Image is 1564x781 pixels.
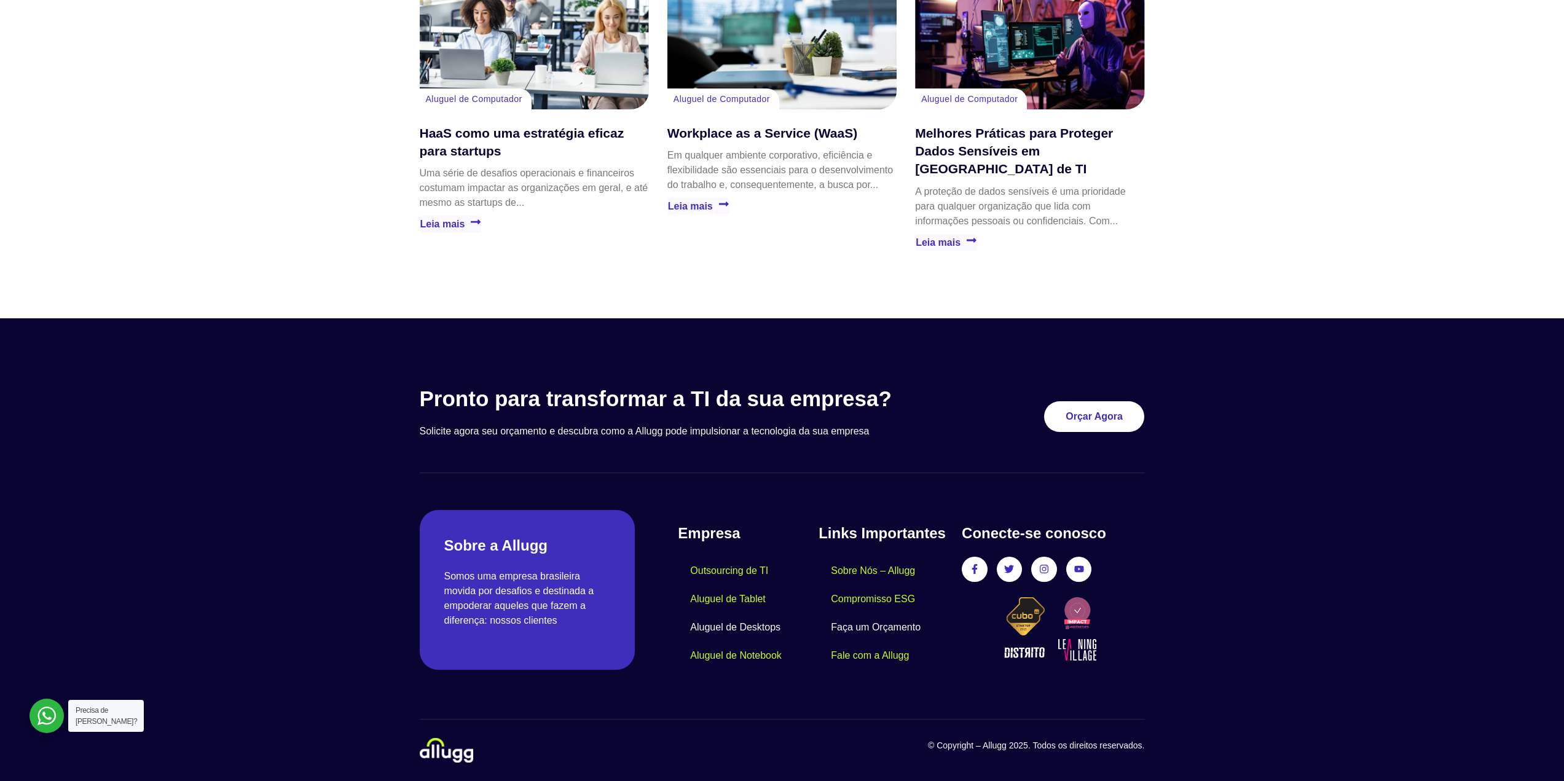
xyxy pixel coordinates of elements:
[678,557,819,670] nav: Menu
[962,522,1144,544] h4: Conecte-se conosco
[1343,624,1564,781] iframe: Chat Widget
[420,126,624,158] a: HaaS como uma estratégia eficaz para startups
[782,739,1145,752] p: © Copyright – Allugg 2025. Todos os direitos reservados.
[444,535,611,557] h2: Sobre a Allugg
[678,585,777,613] a: Aluguel de Tablet
[921,94,1018,104] a: Aluguel de Computador
[1044,401,1144,432] a: Orçar Agora
[420,216,482,232] a: Leia mais
[667,198,729,214] a: Leia mais
[819,557,927,585] a: Sobre Nós – Allugg
[915,234,977,251] a: Leia mais
[420,386,949,412] h3: Pronto para transformar a TI da sua empresa?
[420,738,473,763] img: locacao-de-equipamentos-allugg-logo
[76,706,137,726] span: Precisa de [PERSON_NAME]?
[1066,412,1123,422] span: Orçar Agora
[420,424,949,439] p: Solicite agora seu orçamento e descubra como a Allugg pode impulsionar a tecnologia da sua empresa
[674,94,770,104] a: Aluguel de Computador
[819,613,933,642] a: Faça um Orçamento
[667,148,897,192] p: Em qualquer ambiente corporativo, eficiência e flexibilidade são essenciais para o desenvolviment...
[420,166,649,210] p: Uma série de desafios operacionais e financeiros costumam impactar as organizações em geral, e at...
[819,522,949,544] h4: Links Importantes
[444,569,611,628] p: Somos uma empresa brasileira movida por desafios e destinada a empoderar aqueles que fazem a dife...
[915,184,1144,229] p: A proteção de dados sensíveis é uma prioridade para qualquer organização que lida com informações...
[678,613,793,642] a: Aluguel de Desktops
[915,126,1113,176] a: Melhores Práticas para Proteger Dados Sensíveis em [GEOGRAPHIC_DATA] de TI
[667,126,857,140] a: Workplace as a Service (WaaS)
[1343,624,1564,781] div: Widget de chat
[426,94,522,104] a: Aluguel de Computador
[819,585,927,613] a: Compromisso ESG
[678,557,780,585] a: Outsourcing de TI
[678,642,794,670] a: Aluguel de Notebook
[819,557,949,670] nav: Menu
[678,522,819,544] h4: Empresa
[819,642,921,670] a: Fale com a Allugg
